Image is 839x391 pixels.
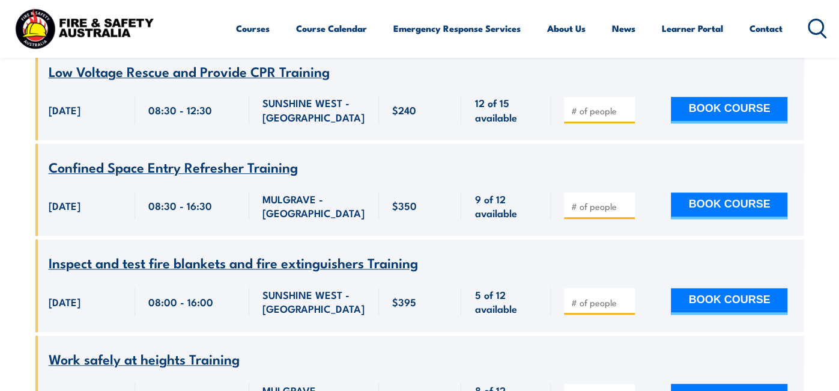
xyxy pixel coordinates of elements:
span: Confined Space Entry Refresher Training [49,156,298,177]
button: BOOK COURSE [671,97,787,123]
a: Inspect and test fire blankets and fire extinguishers Training [49,256,418,271]
a: About Us [547,14,586,43]
a: Work safely at heights Training [49,352,240,367]
span: MULGRAVE - [GEOGRAPHIC_DATA] [262,192,366,220]
span: 12 of 15 available [474,96,538,124]
span: 08:30 - 12:30 [148,103,212,117]
span: Inspect and test fire blankets and fire extinguishers Training [49,252,418,272]
span: [DATE] [49,295,80,309]
span: $395 [392,295,416,309]
span: SUNSHINE WEST - [GEOGRAPHIC_DATA] [262,96,366,124]
span: 08:30 - 16:30 [148,199,212,212]
a: Contact [750,14,783,43]
span: 5 of 12 available [474,288,538,316]
span: [DATE] [49,199,80,212]
span: Work safely at heights Training [49,348,240,369]
button: BOOK COURSE [671,192,787,219]
span: Low Voltage Rescue and Provide CPR Training [49,61,330,81]
input: # of people [571,200,631,212]
button: BOOK COURSE [671,288,787,315]
a: Confined Space Entry Refresher Training [49,160,298,175]
input: # of people [571,105,631,117]
a: Learner Portal [662,14,723,43]
span: $240 [392,103,416,117]
span: 08:00 - 16:00 [148,295,213,309]
span: SUNSHINE WEST - [GEOGRAPHIC_DATA] [262,288,366,316]
a: News [612,14,635,43]
span: [DATE] [49,103,80,117]
a: Course Calendar [296,14,367,43]
a: Emergency Response Services [393,14,521,43]
a: Low Voltage Rescue and Provide CPR Training [49,64,330,79]
span: 9 of 12 available [474,192,538,220]
a: Courses [236,14,270,43]
span: $350 [392,199,417,212]
input: # of people [571,297,631,309]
